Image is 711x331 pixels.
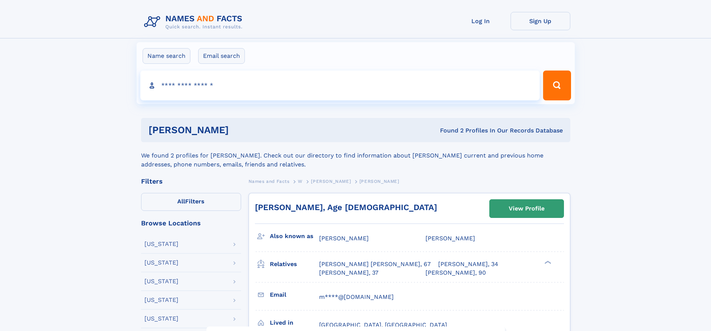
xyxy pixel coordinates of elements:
[543,71,571,100] button: Search Button
[490,200,564,218] a: View Profile
[298,177,303,186] a: W
[311,177,351,186] a: [PERSON_NAME]
[144,241,178,247] div: [US_STATE]
[249,177,290,186] a: Names and Facts
[319,269,378,277] a: [PERSON_NAME], 37
[334,127,563,135] div: Found 2 Profiles In Our Records Database
[438,260,498,268] a: [PERSON_NAME], 34
[270,230,319,243] h3: Also known as
[144,278,178,284] div: [US_STATE]
[425,235,475,242] span: [PERSON_NAME]
[298,179,303,184] span: W
[144,297,178,303] div: [US_STATE]
[543,260,552,265] div: ❯
[141,178,241,185] div: Filters
[141,193,241,211] label: Filters
[144,316,178,322] div: [US_STATE]
[255,203,437,212] a: [PERSON_NAME], Age [DEMOGRAPHIC_DATA]
[509,200,545,217] div: View Profile
[144,260,178,266] div: [US_STATE]
[140,71,540,100] input: search input
[451,12,511,30] a: Log In
[177,198,185,205] span: All
[319,260,431,268] a: [PERSON_NAME] [PERSON_NAME], 67
[141,142,570,169] div: We found 2 profiles for [PERSON_NAME]. Check out our directory to find information about [PERSON_...
[141,12,249,32] img: Logo Names and Facts
[319,321,447,328] span: [GEOGRAPHIC_DATA], [GEOGRAPHIC_DATA]
[359,179,399,184] span: [PERSON_NAME]
[149,125,334,135] h1: [PERSON_NAME]
[511,12,570,30] a: Sign Up
[143,48,190,64] label: Name search
[425,269,486,277] a: [PERSON_NAME], 90
[270,288,319,301] h3: Email
[141,220,241,227] div: Browse Locations
[319,235,369,242] span: [PERSON_NAME]
[270,258,319,271] h3: Relatives
[198,48,245,64] label: Email search
[270,316,319,329] h3: Lived in
[311,179,351,184] span: [PERSON_NAME]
